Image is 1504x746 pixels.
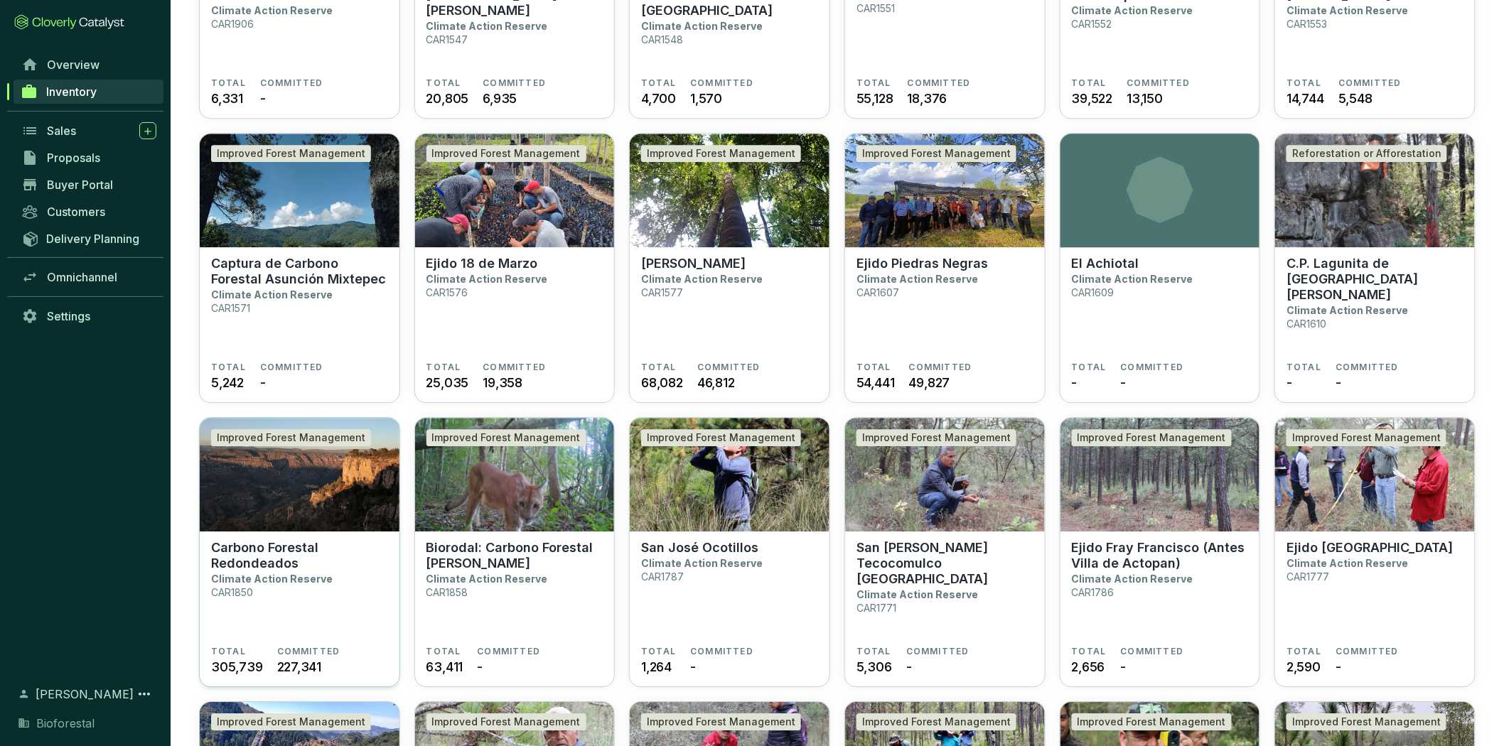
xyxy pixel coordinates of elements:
[630,418,829,531] img: San José Ocotillos
[47,205,105,219] span: Customers
[641,540,758,556] p: San José Ocotillos
[908,89,947,108] span: 18,376
[477,657,483,676] span: -
[211,89,243,108] span: 6,331
[1072,256,1139,271] p: El Achiotal
[690,646,753,657] span: COMMITTED
[909,373,950,392] span: 49,827
[906,657,912,676] span: -
[1287,304,1408,316] p: Climate Action Reserve
[1287,362,1321,373] span: TOTAL
[1072,586,1114,598] p: CAR1786
[1287,646,1321,657] span: TOTAL
[630,134,829,247] img: Ejido Chunhuhub
[1287,256,1463,303] p: C.P. Lagunita de [GEOGRAPHIC_DATA][PERSON_NAME]
[1338,77,1402,89] span: COMMITTED
[641,256,746,271] p: [PERSON_NAME]
[47,309,90,323] span: Settings
[483,373,522,392] span: 19,358
[1072,4,1193,16] p: Climate Action Reserve
[260,373,266,392] span: -
[426,256,538,271] p: Ejido 18 de Marzo
[1336,646,1399,657] span: COMMITTED
[47,151,100,165] span: Proposals
[477,646,540,657] span: COMMITTED
[483,362,546,373] span: COMMITTED
[1338,89,1373,108] span: 5,548
[36,715,95,732] span: Bioforestal
[14,200,163,224] a: Customers
[426,573,548,585] p: Climate Action Reserve
[1287,657,1321,676] span: 2,590
[856,362,891,373] span: TOTAL
[641,373,683,392] span: 68,082
[856,540,1033,587] p: San [PERSON_NAME] Tecocomulco [GEOGRAPHIC_DATA]
[1287,571,1329,583] p: CAR1777
[14,227,163,250] a: Delivery Planning
[1060,417,1261,687] a: Ejido Fray Francisco (Antes Villa de Actopan)Improved Forest ManagementEjido Fray Francisco (Ante...
[909,362,972,373] span: COMMITTED
[14,146,163,170] a: Proposals
[1336,657,1341,676] span: -
[211,145,371,162] div: Improved Forest Management
[856,286,899,298] p: CAR1607
[260,362,323,373] span: COMMITTED
[415,418,615,531] img: Biorodal: Carbono Forestal Otilio Montaño
[211,288,333,301] p: Climate Action Reserve
[211,586,253,598] p: CAR1850
[1060,133,1261,403] a: El AchiotalClimate Action ReserveCAR1609TOTAL-COMMITTED-
[483,77,546,89] span: COMMITTED
[1060,418,1260,531] img: Ejido Fray Francisco (Antes Villa de Actopan)
[47,124,76,138] span: Sales
[277,657,322,676] span: 227,341
[856,602,896,614] p: CAR1771
[1336,373,1341,392] span: -
[641,657,672,676] span: 1,264
[1072,429,1232,446] div: Improved Forest Management
[426,540,603,571] p: Biorodal: Carbono Forestal [PERSON_NAME]
[641,557,763,569] p: Climate Action Reserve
[641,33,683,45] p: CAR1548
[415,134,615,247] img: Ejido 18 de Marzo
[1287,429,1446,446] div: Improved Forest Management
[14,53,163,77] a: Overview
[1287,4,1408,16] p: Climate Action Reserve
[697,373,735,392] span: 46,812
[1127,89,1163,108] span: 13,150
[641,89,676,108] span: 4,700
[1072,89,1113,108] span: 39,522
[414,417,616,687] a: Biorodal: Carbono Forestal Otilio MontañoImproved Forest ManagementBiorodal: Carbono Forestal [PE...
[641,429,801,446] div: Improved Forest Management
[200,134,399,247] img: Captura de Carbono Forestal Asunción Mixtepec
[199,133,400,403] a: Captura de Carbono Forestal Asunción Mixtepec Improved Forest ManagementCaptura de Carbono Forest...
[629,417,830,687] a: San José OcotillosImproved Forest ManagementSan José OcotillosClimate Action ReserveCAR1787TOTAL1...
[211,256,388,287] p: Captura de Carbono Forestal Asunción Mixtepec
[1072,286,1114,298] p: CAR1609
[426,429,586,446] div: Improved Forest Management
[1072,77,1107,89] span: TOTAL
[690,657,696,676] span: -
[277,646,340,657] span: COMMITTED
[211,657,263,676] span: 305,739
[1072,362,1107,373] span: TOTAL
[1127,77,1190,89] span: COMMITTED
[845,134,1045,247] img: Ejido Piedras Negras
[1121,657,1127,676] span: -
[14,80,163,104] a: Inventory
[47,178,113,192] span: Buyer Portal
[641,362,676,373] span: TOTAL
[641,20,763,32] p: Climate Action Reserve
[1072,713,1232,730] div: Improved Forest Management
[641,145,801,162] div: Improved Forest Management
[1336,362,1399,373] span: COMMITTED
[211,77,246,89] span: TOTAL
[629,133,830,403] a: Ejido ChunhuhubImproved Forest Management[PERSON_NAME]Climate Action ReserveCAR1577TOTAL68,082COM...
[426,89,469,108] span: 20,805
[211,646,246,657] span: TOTAL
[1287,318,1326,330] p: CAR1610
[36,686,134,703] span: [PERSON_NAME]
[1121,362,1184,373] span: COMMITTED
[47,58,100,72] span: Overview
[414,133,616,403] a: Ejido 18 de MarzoImproved Forest ManagementEjido 18 de MarzoClimate Action ReserveCAR1576TOTAL25,...
[1275,134,1475,247] img: C.P. Lagunita de San Diego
